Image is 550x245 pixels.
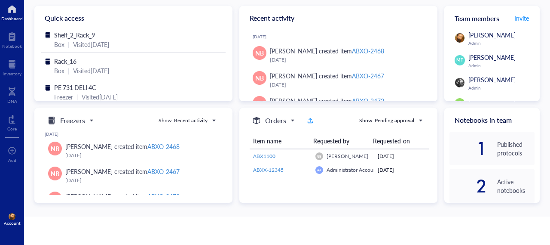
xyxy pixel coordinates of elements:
[270,81,424,89] div: [DATE]
[317,154,321,158] span: GB
[352,71,384,80] div: ABXO-2467
[3,71,21,76] div: Inventory
[54,31,95,39] span: Shelf_2_Rack_9
[378,166,425,174] div: [DATE]
[54,57,76,65] span: Rack_16
[468,99,516,108] span: [PERSON_NAME]
[455,78,464,87] img: 194d251f-2f82-4463-8fb8-8f750e7a68d2.jpeg
[2,43,22,49] div: Notebook
[65,167,180,176] div: [PERSON_NAME] created item
[370,133,422,149] th: Requested on
[82,92,118,102] div: Visited [DATE]
[378,152,425,160] div: [DATE]
[327,166,378,174] span: Administrator Account
[253,34,431,39] div: [DATE]
[270,71,384,81] div: [PERSON_NAME] created item
[246,68,431,93] a: NB[PERSON_NAME] created itemABXO-2467[DATE]
[60,115,85,126] h5: Freezers
[54,92,73,102] div: Freezer
[159,117,208,124] div: Show: Recent activity
[147,167,180,176] div: ABXO-2467
[147,142,180,151] div: ABXO-2468
[246,43,431,68] a: NB[PERSON_NAME] created itemABXO-2468[DATE]
[352,47,384,55] div: ABXO-2468
[270,46,384,56] div: [PERSON_NAME] created item
[7,112,17,131] a: Core
[65,151,215,160] div: [DATE]
[468,63,535,68] div: Admin
[468,31,516,39] span: [PERSON_NAME]
[51,169,59,178] span: NB
[1,16,23,21] div: Dashboard
[34,6,232,30] div: Quick access
[54,83,96,92] span: PE 731 DELI 4C
[68,40,70,49] div: |
[456,99,463,107] span: RC
[468,85,535,90] div: Admin
[9,213,15,220] img: 92be2d46-9bf5-4a00-a52c-ace1721a4f07.jpeg
[54,40,64,49] div: Box
[45,138,222,163] a: NB[PERSON_NAME] created itemABXO-2468[DATE]
[45,131,222,136] div: [DATE]
[514,14,529,22] span: Invite
[65,176,215,185] div: [DATE]
[449,179,487,193] div: 2
[270,56,424,64] div: [DATE]
[468,53,516,62] span: [PERSON_NAME]
[3,57,21,76] a: Inventory
[255,48,264,58] span: NB
[65,142,180,151] div: [PERSON_NAME] created item
[449,142,487,155] div: 1
[8,158,16,163] div: Add
[265,115,286,126] h5: Orders
[73,66,109,75] div: Visited [DATE]
[310,133,370,149] th: Requested by
[497,140,535,157] div: Published protocols
[255,73,264,83] span: NB
[468,75,516,84] span: [PERSON_NAME]
[253,166,309,174] a: ABXX-12345
[73,40,109,49] div: Visited [DATE]
[76,92,78,102] div: |
[327,152,368,160] span: [PERSON_NAME]
[2,30,22,49] a: Notebook
[7,99,17,104] div: DNA
[250,133,310,149] th: Item name
[444,108,540,132] div: Notebooks in team
[54,66,64,75] div: Box
[317,168,321,172] span: AA
[4,220,21,226] div: Account
[7,126,17,131] div: Core
[444,6,540,30] div: Team members
[455,33,464,43] img: 92be2d46-9bf5-4a00-a52c-ace1721a4f07.jpeg
[468,40,535,46] div: Admin
[51,144,59,153] span: NB
[45,163,222,188] a: NB[PERSON_NAME] created itemABXO-2467[DATE]
[456,57,463,63] span: MT
[1,2,23,21] a: Dashboard
[68,66,70,75] div: |
[253,152,275,160] span: ABX1100
[514,11,529,25] button: Invite
[497,177,535,195] div: Active notebooks
[7,85,17,104] a: DNA
[359,117,414,124] div: Show: Pending approval
[253,166,284,174] span: ABXX-12345
[239,6,437,30] div: Recent activity
[253,152,309,160] a: ABX1100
